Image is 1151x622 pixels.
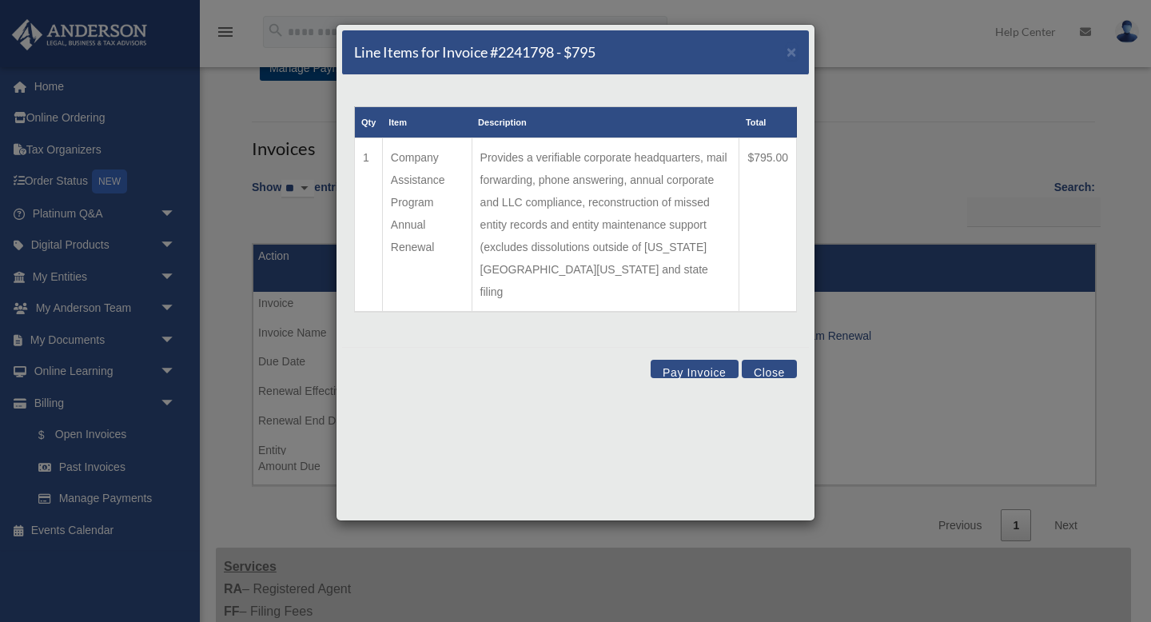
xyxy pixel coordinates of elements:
[742,360,797,378] button: Close
[382,138,472,313] td: Company Assistance Program Annual Renewal
[382,107,472,138] th: Item
[472,138,739,313] td: Provides a verifiable corporate headquarters, mail forwarding, phone answering, annual corporate ...
[739,138,797,313] td: $795.00
[787,43,797,60] button: Close
[354,42,595,62] h5: Line Items for Invoice #2241798 - $795
[739,107,797,138] th: Total
[787,42,797,61] span: ×
[651,360,739,378] button: Pay Invoice
[472,107,739,138] th: Description
[355,107,383,138] th: Qty
[355,138,383,313] td: 1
